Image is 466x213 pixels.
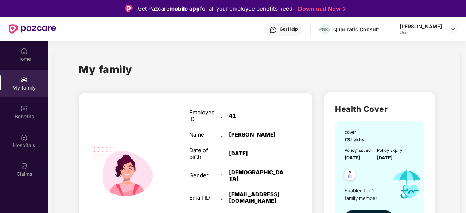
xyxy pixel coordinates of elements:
div: : [221,150,229,157]
span: [DATE] [345,155,360,161]
div: Name [189,131,221,138]
h2: Health Cover [335,103,424,115]
div: Email ID [189,194,221,201]
strong: mobile app [170,5,200,12]
div: Employee ID [189,109,221,122]
img: svg+xml;base64,PHN2ZyBpZD0iRHJvcGRvd24tMzJ4MzIiIHhtbG5zPSJodHRwOi8vd3d3LnczLm9yZy8yMDAwL3N2ZyIgd2... [450,26,456,32]
img: svg+xml;base64,PHN2ZyB4bWxucz0iaHR0cDovL3d3dy53My5vcmcvMjAwMC9zdmciIHdpZHRoPSI0OC45NDMiIGhlaWdodD... [341,167,359,185]
div: 41 [229,113,284,119]
div: Policy Expiry [377,147,402,154]
span: ₹3 Lakhs [345,137,366,142]
a: Download Now [298,5,343,13]
img: svg+xml;base64,PHN2ZyBpZD0iSG9tZSIgeG1sbnM9Imh0dHA6Ly93d3cudzMub3JnLzIwMDAvc3ZnIiB3aWR0aD0iMjAiIG... [20,47,28,55]
div: Quadratic Consultants [333,26,384,33]
img: quadratic_consultants_logo_3.png [319,28,330,31]
div: [PERSON_NAME] [400,23,442,30]
div: : [221,113,229,119]
img: svg+xml;base64,PHN2ZyBpZD0iQmVuZWZpdHMiIHhtbG5zPSJodHRwOi8vd3d3LnczLm9yZy8yMDAwL3N2ZyIgd2lkdGg9Ij... [20,105,28,112]
img: svg+xml;base64,PHN2ZyBpZD0iSG9zcGl0YWxzIiB4bWxucz0iaHR0cDovL3d3dy53My5vcmcvMjAwMC9zdmciIHdpZHRoPS... [20,134,28,141]
div: User [400,30,442,36]
div: Date of birth [189,147,221,160]
img: Logo [125,5,133,12]
div: [EMAIL_ADDRESS][DOMAIN_NAME] [229,191,284,204]
div: [DATE] [229,150,284,157]
h1: My family [79,61,132,78]
div: cover [345,129,366,135]
div: Policy issued [345,147,371,154]
img: svg+xml;base64,PHN2ZyBpZD0iSGVscC0zMngzMiIgeG1sbnM9Imh0dHA6Ly93d3cudzMub3JnLzIwMDAvc3ZnIiB3aWR0aD... [269,26,277,33]
img: New Pazcare Logo [9,24,56,34]
img: svg+xml;base64,PHN2ZyBpZD0iQ2xhaW0iIHhtbG5zPSJodHRwOi8vd3d3LnczLm9yZy8yMDAwL3N2ZyIgd2lkdGg9IjIwIi... [20,162,28,170]
div: Gender [189,172,221,179]
div: Get Pazcare for all your employee benefits need [138,4,292,13]
img: icon [387,162,428,206]
div: [DEMOGRAPHIC_DATA] [229,169,284,182]
div: [PERSON_NAME] [229,131,284,138]
div: : [221,194,229,201]
div: Get Help [280,26,298,32]
span: Enabled for 1 family member [345,187,387,202]
img: svg+xml;base64,PHN2ZyB3aWR0aD0iMjAiIGhlaWdodD0iMjAiIHZpZXdCb3g9IjAgMCAyMCAyMCIgZmlsbD0ibm9uZSIgeG... [20,76,28,83]
img: Stroke [343,5,346,13]
span: [DATE] [377,155,393,161]
div: : [221,172,229,179]
div: : [221,131,229,138]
